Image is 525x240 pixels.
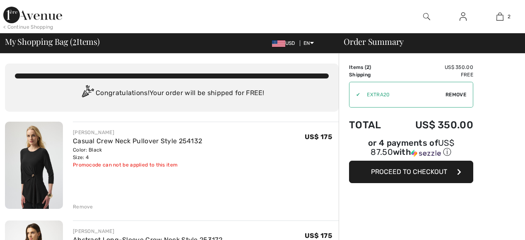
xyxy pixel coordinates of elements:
td: US$ 350.00 [393,64,473,71]
img: Sezzle [411,149,441,157]
img: Congratulation2.svg [79,85,96,102]
div: ✔ [349,91,360,98]
span: US$ 175 [305,133,332,141]
span: 2 [508,13,511,20]
div: [PERSON_NAME] [73,129,202,136]
span: Remove [446,91,466,98]
img: search the website [423,12,430,22]
input: Promo code [360,82,446,107]
span: US$ 175 [305,232,332,240]
td: Free [393,71,473,78]
img: Casual Crew Neck Pullover Style 254132 [5,122,63,209]
div: Promocode can not be applied to this item [73,161,202,169]
div: Order Summary [334,37,520,46]
td: Total [349,111,393,139]
img: My Info [460,12,467,22]
span: Proceed to Checkout [371,168,447,176]
span: 2 [366,64,369,70]
div: Color: Black Size: 4 [73,146,202,161]
td: Shipping [349,71,393,78]
td: US$ 350.00 [393,111,473,139]
button: Proceed to Checkout [349,161,473,183]
div: [PERSON_NAME] [73,228,222,235]
a: Casual Crew Neck Pullover Style 254132 [73,137,202,145]
span: My Shopping Bag ( Items) [5,37,100,46]
div: Remove [73,203,93,211]
div: < Continue Shopping [3,23,53,31]
div: Congratulations! Your order will be shipped for FREE! [15,85,329,102]
a: Sign In [453,12,473,22]
span: US$ 87.50 [371,138,454,157]
img: 1ère Avenue [3,7,62,23]
div: or 4 payments of with [349,139,473,158]
span: USD [272,40,299,46]
span: 2 [72,35,77,46]
span: EN [303,40,314,46]
a: 2 [482,12,518,22]
td: Items ( ) [349,64,393,71]
img: My Bag [496,12,503,22]
img: US Dollar [272,40,285,47]
div: or 4 payments ofUS$ 87.50withSezzle Click to learn more about Sezzle [349,139,473,161]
